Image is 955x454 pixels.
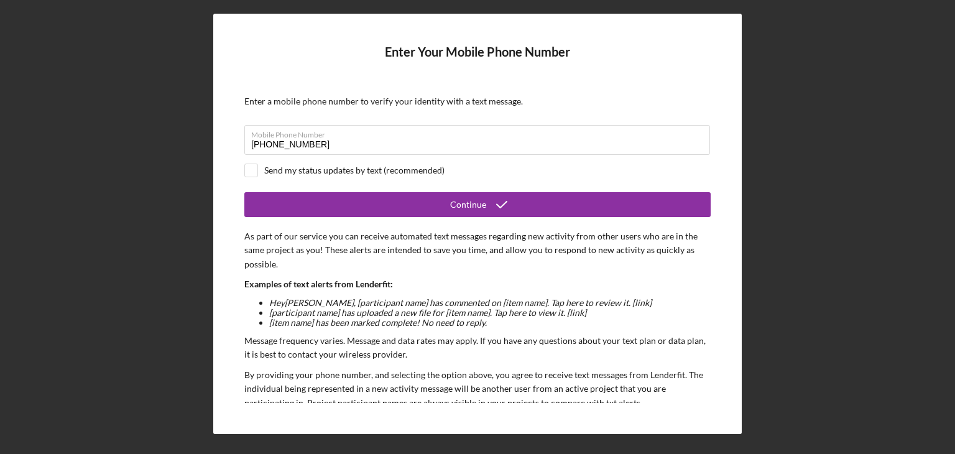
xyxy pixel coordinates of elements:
label: Mobile Phone Number [251,126,710,139]
p: As part of our service you can receive automated text messages regarding new activity from other ... [244,229,711,271]
div: Enter a mobile phone number to verify your identity with a text message. [244,96,711,106]
p: By providing your phone number, and selecting the option above, you agree to receive text message... [244,368,711,410]
li: [participant name] has uploaded a new file for [item name]. Tap here to view it. [link] [269,308,711,318]
div: Continue [450,192,486,217]
li: [item name] has been marked complete! No need to reply. [269,318,711,328]
div: Send my status updates by text (recommended) [264,165,445,175]
li: Hey [PERSON_NAME] , [participant name] has commented on [item name]. Tap here to review it. [link] [269,298,711,308]
p: Message frequency varies. Message and data rates may apply. If you have any questions about your ... [244,334,711,362]
p: Examples of text alerts from Lenderfit: [244,277,711,291]
button: Continue [244,192,711,217]
h4: Enter Your Mobile Phone Number [244,45,711,78]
